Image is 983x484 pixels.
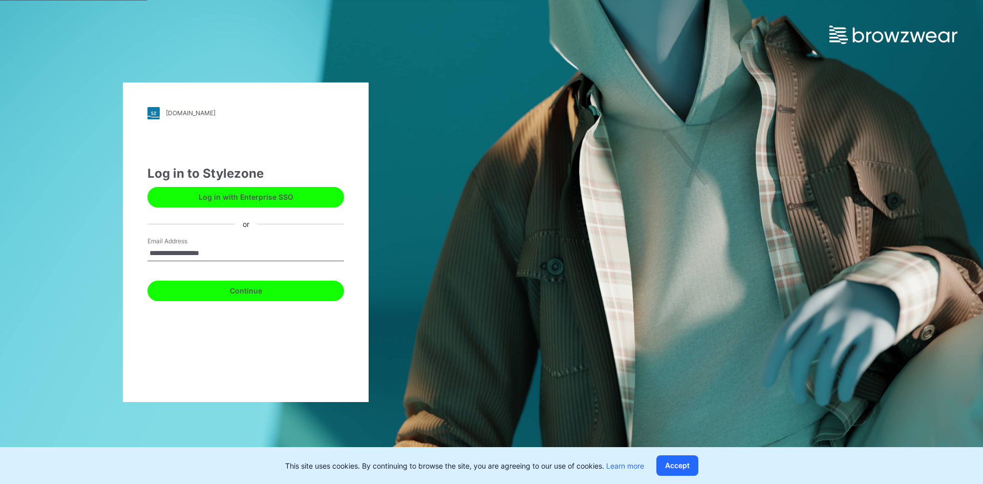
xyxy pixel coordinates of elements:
[285,460,644,471] p: This site uses cookies. By continuing to browse the site, you are agreeing to our use of cookies.
[147,237,219,246] label: Email Address
[829,26,957,44] img: browzwear-logo.e42bd6dac1945053ebaf764b6aa21510.svg
[656,455,698,476] button: Accept
[147,107,160,119] img: stylezone-logo.562084cfcfab977791bfbf7441f1a819.svg
[147,164,344,183] div: Log in to Stylezone
[606,461,644,470] a: Learn more
[147,281,344,301] button: Continue
[147,107,344,119] a: [DOMAIN_NAME]
[147,187,344,207] button: Log in with Enterprise SSO
[234,219,258,229] div: or
[166,109,216,117] div: [DOMAIN_NAME]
